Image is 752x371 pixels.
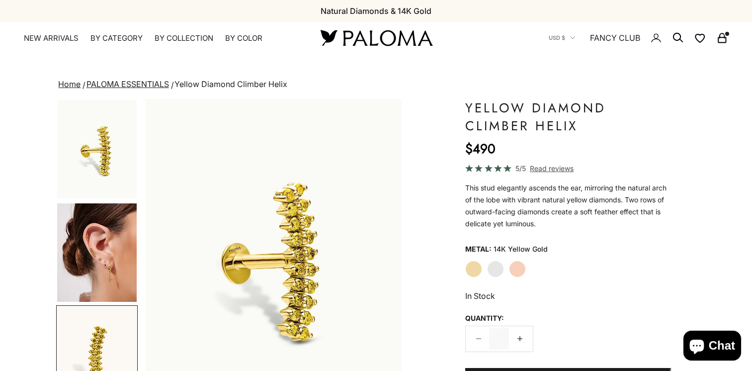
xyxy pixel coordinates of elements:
[24,33,79,43] a: NEW ARRIVALS
[465,163,670,174] a: 5/5 Read reviews
[549,22,728,54] nav: Secondary navigation
[321,4,431,17] p: Natural Diamonds & 14K Gold
[515,163,526,174] span: 5/5
[465,242,492,257] legend: Metal:
[155,33,213,43] summary: By Collection
[465,182,670,230] p: This stud elegantly ascends the ear, mirroring the natural arch of the lobe with vibrant natural ...
[590,31,640,44] a: FANCY CLUB
[174,79,287,89] span: Yellow Diamond Climber Helix
[494,242,548,257] variant-option-value: 14K Yellow Gold
[465,99,670,135] h1: Yellow Diamond Climber Helix
[680,331,744,363] inbox-online-store-chat: Shopify online store chat
[56,202,138,303] button: Go to item 4
[90,33,143,43] summary: By Category
[530,163,574,174] span: Read reviews
[24,33,297,43] nav: Primary navigation
[549,33,575,42] button: USD $
[58,79,81,89] a: Home
[489,328,509,350] input: Change quantity
[465,139,496,159] sale-price: $490
[56,78,695,92] nav: breadcrumbs
[549,33,565,42] span: USD $
[225,33,262,43] summary: By Color
[465,311,504,326] legend: Quantity:
[57,203,137,302] img: #YellowGold #RoseGold #WhiteGold
[86,79,169,89] a: PALOMA ESSENTIALS
[465,289,670,302] p: In Stock
[57,100,137,198] img: #YellowGold
[56,99,138,199] button: Go to item 1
